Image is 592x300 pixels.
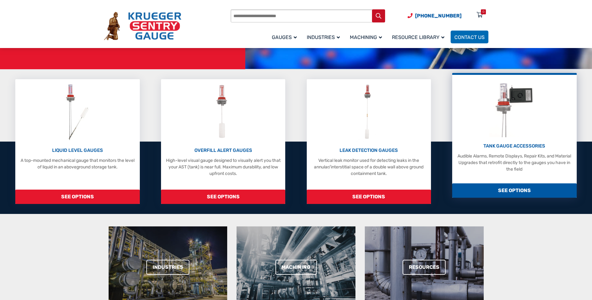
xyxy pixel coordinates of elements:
[455,143,573,150] p: TANK GAUGE ACCESSORIES
[61,82,94,142] img: Liquid Level Gauges
[18,157,136,170] p: A top-mounted mechanical gauge that monitors the level of liquid in an aboveground storage tank.
[454,34,485,40] span: Contact Us
[268,30,303,44] a: Gauges
[415,13,462,19] span: [PHONE_NUMBER]
[161,190,285,204] span: SEE OPTIONS
[104,12,181,41] img: Krueger Sentry Gauge
[392,34,444,40] span: Resource Library
[275,260,317,275] a: Machining
[482,9,484,14] div: 0
[451,31,488,43] a: Contact Us
[307,79,431,204] a: Leak Detection Gauges LEAK DETECTION GAUGES Vertical leak monitor used for detecting leaks in the...
[346,30,388,44] a: Machining
[18,147,136,154] p: LIQUID LEVEL GAUGES
[310,147,428,154] p: LEAK DETECTION GAUGES
[15,190,139,204] span: SEE OPTIONS
[350,34,382,40] span: Machining
[310,157,428,177] p: Vertical leak monitor used for detecting leaks in the annular/interstitial space of a double wall...
[164,157,282,177] p: High-level visual gauge designed to visually alert you that your AST (tank) is near full. Maximum...
[307,190,431,204] span: SEE OPTIONS
[403,260,446,275] a: Resources
[272,34,297,40] span: Gauges
[209,82,237,142] img: Overfill Alert Gauges
[489,78,540,137] img: Tank Gauge Accessories
[452,183,576,198] span: SEE OPTIONS
[146,260,189,275] a: Industries
[455,153,573,172] p: Audible Alarms, Remote Displays, Repair Kits, and Material Upgrades that retrofit directly to the...
[356,82,381,142] img: Leak Detection Gauges
[452,73,576,198] a: Tank Gauge Accessories TANK GAUGE ACCESSORIES Audible Alarms, Remote Displays, Repair Kits, and M...
[307,34,340,40] span: Industries
[303,30,346,44] a: Industries
[161,79,285,204] a: Overfill Alert Gauges OVERFILL ALERT GAUGES High-level visual gauge designed to visually alert yo...
[408,12,462,20] a: Phone Number (920) 434-8860
[15,79,139,204] a: Liquid Level Gauges LIQUID LEVEL GAUGES A top-mounted mechanical gauge that monitors the level of...
[164,147,282,154] p: OVERFILL ALERT GAUGES
[388,30,451,44] a: Resource Library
